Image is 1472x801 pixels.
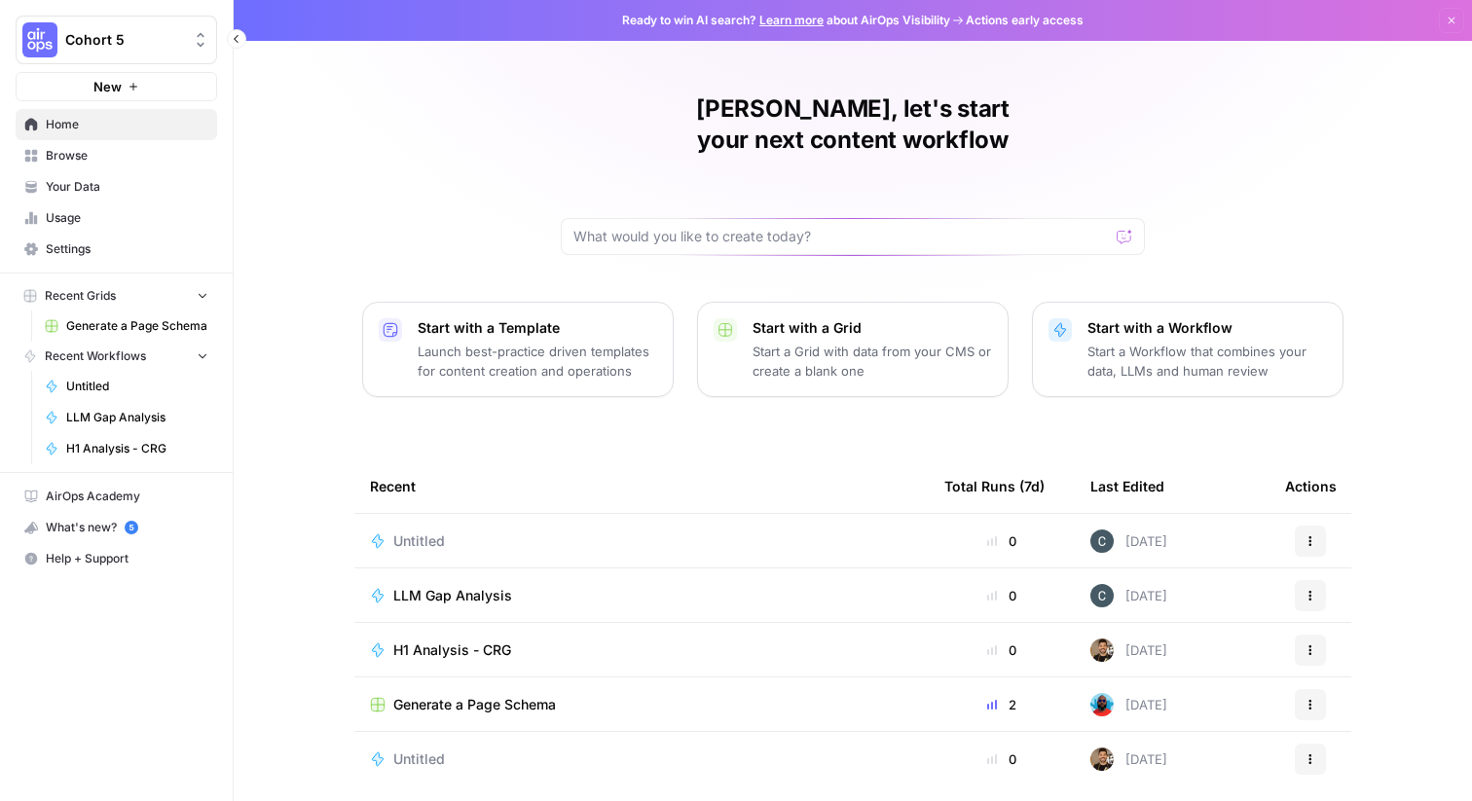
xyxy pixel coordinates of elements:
p: Launch best-practice driven templates for content creation and operations [418,342,657,381]
button: New [16,72,217,101]
span: Untitled [66,378,208,395]
input: What would you like to create today? [573,227,1109,246]
span: Recent Grids [45,287,116,305]
a: LLM Gap Analysis [370,586,913,605]
a: Your Data [16,171,217,202]
span: LLM Gap Analysis [66,409,208,426]
span: New [93,77,122,96]
a: Browse [16,140,217,171]
p: Start with a Workflow [1087,318,1327,338]
span: Home [46,116,208,133]
a: LLM Gap Analysis [36,402,217,433]
div: What's new? [17,513,216,542]
span: Recent Workflows [45,347,146,365]
div: Total Runs (7d) [944,459,1045,513]
span: Generate a Page Schema [66,317,208,335]
div: Recent [370,459,913,513]
span: Browse [46,147,208,164]
span: Cohort 5 [65,30,183,50]
span: Ready to win AI search? about AirOps Visibility [622,12,950,29]
div: Actions [1285,459,1337,513]
div: 0 [944,531,1059,551]
button: What's new? 5 [16,512,217,543]
text: 5 [129,523,133,532]
div: 2 [944,695,1059,714]
button: Workspace: Cohort 5 [16,16,217,64]
div: 0 [944,749,1059,769]
p: Start with a Template [418,318,657,338]
button: Recent Grids [16,281,217,310]
button: Help + Support [16,543,217,574]
span: Your Data [46,178,208,196]
a: Usage [16,202,217,234]
img: 36rz0nf6lyfqsoxlb67712aiq2cf [1090,638,1114,662]
a: Learn more [759,13,824,27]
h1: [PERSON_NAME], let's start your next content workflow [561,93,1145,156]
img: om7kq3n9tbr8divsi7z55l59x7jq [1090,693,1114,716]
button: Recent Workflows [16,342,217,371]
div: Last Edited [1090,459,1164,513]
span: Untitled [393,531,445,551]
a: AirOps Academy [16,481,217,512]
img: 36rz0nf6lyfqsoxlb67712aiq2cf [1090,747,1114,771]
span: Usage [46,209,208,227]
a: Home [16,109,217,140]
a: Untitled [370,531,913,551]
a: Settings [16,234,217,265]
p: Start with a Grid [753,318,992,338]
div: [DATE] [1090,747,1167,771]
div: 0 [944,640,1059,660]
span: Untitled [393,749,445,769]
div: [DATE] [1090,693,1167,716]
a: H1 Analysis - CRG [36,433,217,464]
a: 5 [125,521,138,534]
p: Start a Grid with data from your CMS or create a blank one [753,342,992,381]
div: [DATE] [1090,529,1167,553]
span: H1 Analysis - CRG [66,440,208,457]
a: Untitled [370,749,913,769]
button: Start with a WorkflowStart a Workflow that combines your data, LLMs and human review [1032,302,1343,397]
span: Actions early access [966,12,1084,29]
button: Start with a TemplateLaunch best-practice driven templates for content creation and operations [362,302,674,397]
span: H1 Analysis - CRG [393,640,511,660]
div: [DATE] [1090,638,1167,662]
a: H1 Analysis - CRG [370,640,913,660]
span: AirOps Academy [46,488,208,505]
img: 9zdwb908u64ztvdz43xg4k8su9w3 [1090,584,1114,607]
span: LLM Gap Analysis [393,586,512,605]
a: Untitled [36,371,217,402]
button: Start with a GridStart a Grid with data from your CMS or create a blank one [697,302,1009,397]
span: Help + Support [46,550,208,567]
div: 0 [944,586,1059,605]
span: Settings [46,240,208,258]
a: Generate a Page Schema [370,695,913,714]
span: Generate a Page Schema [393,695,556,714]
img: Cohort 5 Logo [22,22,57,57]
a: Generate a Page Schema [36,310,217,342]
img: 9zdwb908u64ztvdz43xg4k8su9w3 [1090,529,1114,553]
div: [DATE] [1090,584,1167,607]
p: Start a Workflow that combines your data, LLMs and human review [1087,342,1327,381]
